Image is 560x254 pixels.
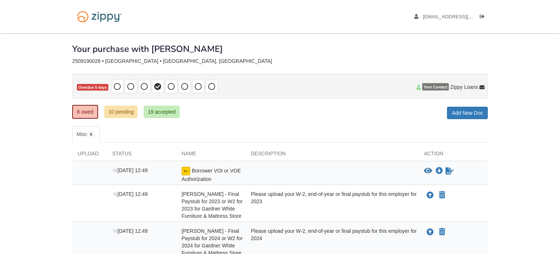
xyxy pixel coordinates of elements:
div: Action [419,150,488,161]
div: 2509190026 • [GEOGRAPHIC_DATA] • [GEOGRAPHIC_DATA], [GEOGRAPHIC_DATA] [72,58,488,64]
a: Waiting for your co-borrower to e-sign [445,167,454,175]
span: [PERSON_NAME] - Final Paystub for 2023 or W2 for 2023 for Gardner White Furniture & Mattress Store [182,191,242,219]
a: 6 owed [72,105,98,119]
img: esign [182,167,190,175]
span: Your Contact [422,83,449,91]
span: [DATE] 12:49 [112,167,148,173]
div: Description [245,150,419,161]
div: Status [107,150,176,161]
button: Upload Christopher Whitehead - Final Paystub for 2024 or W2 for 2024 for Gardner White Furniture ... [426,227,435,237]
a: 19 accepted [144,106,179,118]
button: Declare Christopher Whitehead - Final Paystub for 2023 or W2 for 2023 for Gardner White Furniture... [438,191,446,200]
button: Declare Christopher Whitehead - Final Paystub for 2024 or W2 for 2024 for Gardner White Furniture... [438,228,446,236]
span: Zippy Loans [450,83,478,91]
span: Overdue 5 days [77,84,108,91]
h1: Your purchase with [PERSON_NAME] [72,44,223,54]
div: Please upload your W-2, end-of-year or final paystub for this employer for 2023 [245,190,419,220]
a: Download Borrower VOI or VOE Authorization [436,168,443,174]
button: View Borrower VOI or VOE Authorization [424,167,432,175]
span: [DATE] 12:49 [112,228,148,234]
a: Log out [480,14,488,21]
a: edit profile [414,14,506,21]
div: Name [176,150,245,161]
a: Misc [72,126,100,143]
span: ace.sgs@gmail.com [423,14,506,19]
button: Upload Christopher Whitehead - Final Paystub for 2023 or W2 for 2023 for Gardner White Furniture ... [426,190,435,200]
div: Upload [72,150,107,161]
span: 6 [87,131,96,138]
span: [DATE] 12:49 [112,191,148,197]
img: Logo [72,7,127,26]
a: 10 pending [104,106,137,118]
a: Add New Doc [447,107,488,119]
span: Borrower VOI or VOE Authorization [182,168,241,182]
